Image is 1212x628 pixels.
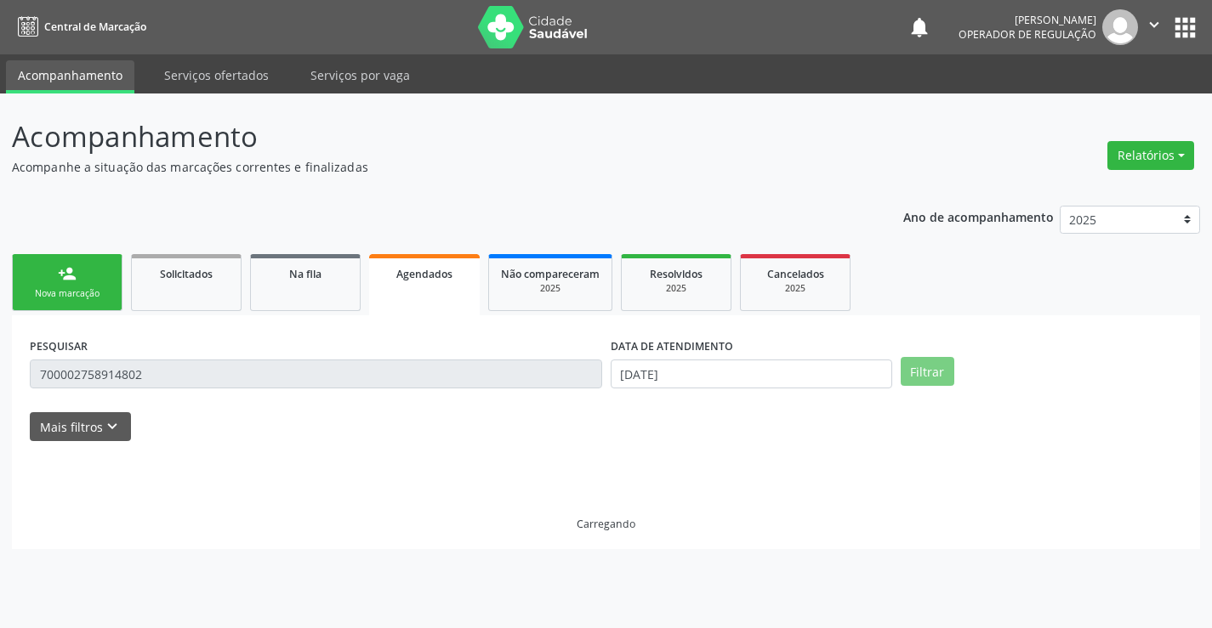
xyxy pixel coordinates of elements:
[289,267,321,281] span: Na fila
[611,359,892,388] input: Selecione um intervalo
[152,60,281,90] a: Serviços ofertados
[634,282,719,295] div: 2025
[1102,9,1138,45] img: img
[30,412,131,442] button: Mais filtroskeyboard_arrow_down
[611,333,733,359] label: DATA DE ATENDIMENTO
[12,13,146,41] a: Central de Marcação
[103,417,122,436] i: keyboard_arrow_down
[1170,13,1200,42] button: apps
[299,60,422,90] a: Serviços por vaga
[959,27,1096,42] span: Operador de regulação
[650,267,703,281] span: Resolvidos
[903,206,1054,227] p: Ano de acompanhamento
[767,267,824,281] span: Cancelados
[396,267,452,281] span: Agendados
[25,287,110,300] div: Nova marcação
[1145,15,1164,34] i: 
[908,15,931,39] button: notifications
[160,267,213,281] span: Solicitados
[12,158,844,176] p: Acompanhe a situação das marcações correntes e finalizadas
[58,264,77,283] div: person_add
[501,267,600,281] span: Não compareceram
[959,13,1096,27] div: [PERSON_NAME]
[577,517,635,531] div: Carregando
[44,20,146,34] span: Central de Marcação
[753,282,838,295] div: 2025
[1107,141,1194,170] button: Relatórios
[501,282,600,295] div: 2025
[30,359,602,388] input: Nome, CNS
[6,60,134,93] a: Acompanhamento
[30,333,88,359] label: PESQUISAR
[1138,9,1170,45] button: 
[901,357,954,386] button: Filtrar
[12,116,844,158] p: Acompanhamento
